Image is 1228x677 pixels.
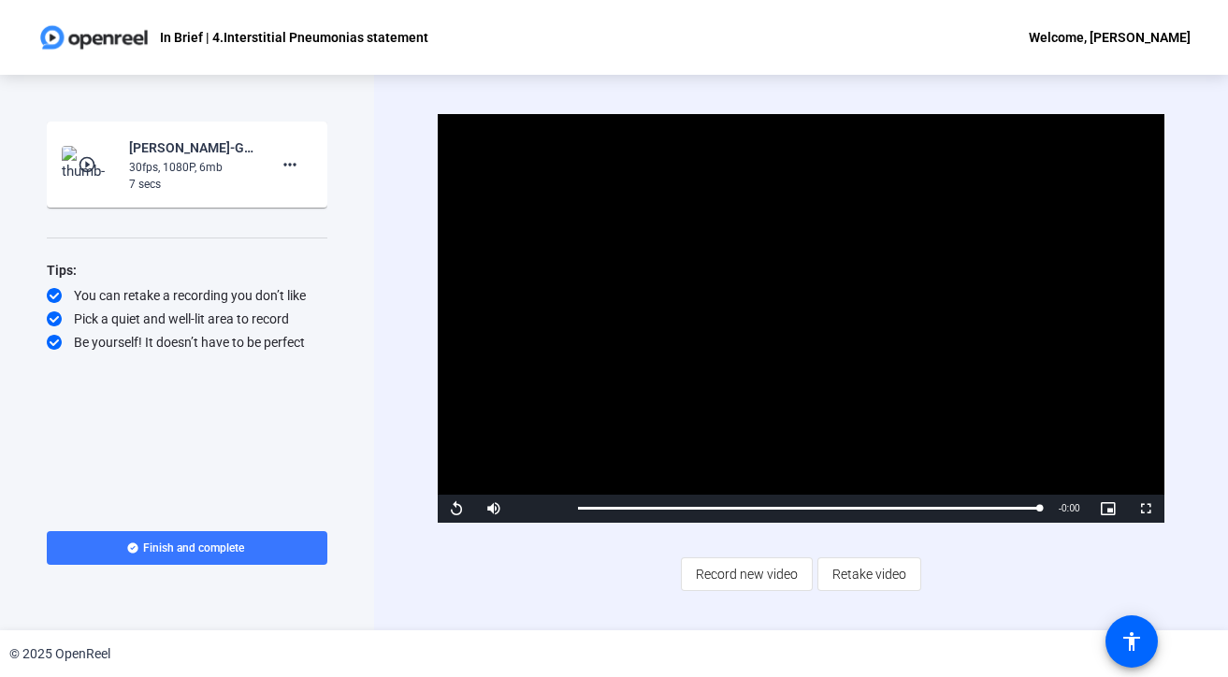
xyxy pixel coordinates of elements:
span: - [1059,503,1062,513]
div: 7 secs [129,176,254,193]
span: Finish and complete [143,540,244,555]
img: thumb-nail [62,146,117,183]
div: © 2025 OpenReel [9,644,110,664]
button: Replay [438,495,475,523]
div: Video Player [438,114,1163,523]
div: Tips: [47,259,327,281]
div: [PERSON_NAME]-Guidelines in brief-In Brief - 4.Interstitial Pneumonias statement-1756165658945-we... [129,137,254,159]
div: Pick a quiet and well-lit area to record [47,310,327,328]
button: Finish and complete [47,531,327,565]
div: Progress Bar [578,507,1039,510]
button: Mute [475,495,513,523]
div: Be yourself! It doesn’t have to be perfect [47,333,327,352]
img: OpenReel logo [37,19,151,56]
mat-icon: more_horiz [279,153,301,176]
span: 0:00 [1062,503,1079,513]
button: Picture-in-Picture [1090,495,1127,523]
p: In Brief | 4.Interstitial Pneumonias statement [160,26,428,49]
div: 30fps, 1080P, 6mb [129,159,254,176]
button: Record new video [681,557,813,591]
span: Retake video [832,556,906,592]
mat-icon: play_circle_outline [78,155,100,174]
mat-icon: accessibility [1120,630,1143,653]
button: Fullscreen [1127,495,1164,523]
span: Record new video [696,556,798,592]
button: Retake video [817,557,921,591]
div: You can retake a recording you don’t like [47,286,327,305]
div: Welcome, [PERSON_NAME] [1029,26,1191,49]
